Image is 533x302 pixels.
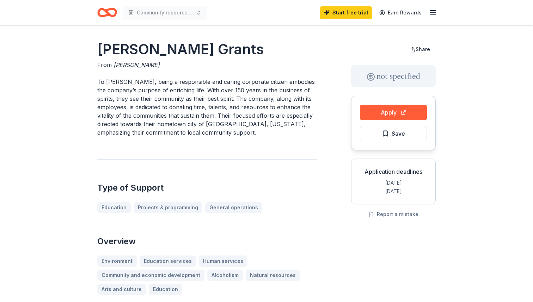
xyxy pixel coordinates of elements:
span: Share [416,46,430,52]
a: Earn Rewards [375,6,426,19]
span: [PERSON_NAME] [114,61,160,68]
button: Share [404,42,436,56]
button: Save [360,126,427,141]
button: Community resources for students and families [123,6,207,20]
h2: Overview [97,236,317,247]
div: [DATE] [357,187,430,196]
div: Application deadlines [357,167,430,176]
h1: [PERSON_NAME] Grants [97,39,317,59]
div: From [97,61,317,69]
button: Report a mistake [368,210,418,218]
span: Community resources for students and families [137,8,193,17]
a: Projects & programming [134,202,202,213]
a: Start free trial [320,6,372,19]
a: General operations [205,202,262,213]
a: Education [97,202,131,213]
button: Apply [360,105,427,120]
h2: Type of Support [97,182,317,193]
p: To [PERSON_NAME], being a responsible and caring corporate citizen embodies the company’s purpose... [97,78,317,137]
span: Save [392,129,405,138]
a: Home [97,4,117,21]
div: not specified [351,65,436,87]
div: [DATE] [357,179,430,187]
